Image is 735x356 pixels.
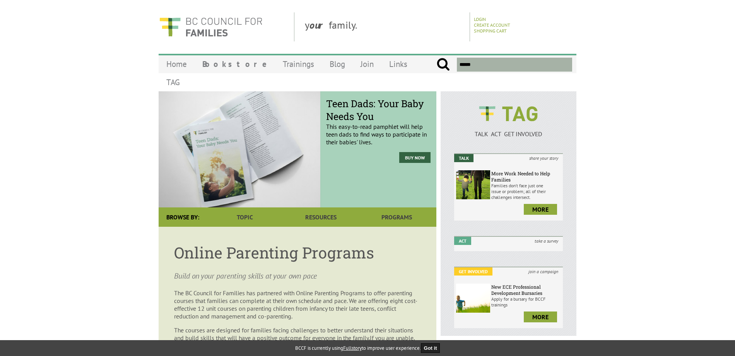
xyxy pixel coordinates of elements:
[454,154,473,162] em: Talk
[399,152,431,163] a: Buy Now
[283,207,359,227] a: Resources
[474,28,507,34] a: Shopping Cart
[299,12,470,41] div: y family.
[436,58,450,72] input: Submit
[421,343,440,353] button: Got it
[491,296,561,308] p: Apply for a bursary for BCCF trainings
[454,267,492,276] em: Get Involved
[491,170,561,183] h6: More Work Needed to Help Families
[326,103,431,146] p: This easy-to-read pamphlet will help teen dads to find ways to participate in their babies' lives.
[322,55,353,73] a: Blog
[454,237,471,245] em: Act
[491,183,561,200] p: Families don’t face just one issue or problem; all of their challenges intersect.
[159,207,207,227] div: Browse By:
[381,55,415,73] a: Links
[473,99,543,128] img: BCCF's TAG Logo
[174,242,421,263] h1: Online Parenting Programs
[491,284,561,296] h6: New ECE Professional Development Bursaries
[326,97,431,123] span: Teen Dads: Your Baby Needs You
[454,130,563,138] p: TALK ACT GET INVOLVED
[275,55,322,73] a: Trainings
[530,237,563,245] i: take a survey
[159,73,188,91] a: TAG
[174,270,421,281] p: Build on your parenting skills at your own pace
[524,204,557,215] a: more
[454,122,563,138] a: TALK ACT GET INVOLVED
[343,345,362,351] a: Fullstory
[359,207,435,227] a: Programs
[174,289,421,320] p: The BC Council for Families has partnered with Online Parenting Programs to offer parenting cours...
[195,55,275,73] a: Bookstore
[524,311,557,322] a: more
[474,22,510,28] a: Create Account
[309,19,329,31] strong: our
[474,16,486,22] a: Login
[159,12,263,41] img: BC Council for FAMILIES
[524,267,563,276] i: join a campaign
[353,55,381,73] a: Join
[207,207,283,227] a: Topic
[525,154,563,162] i: share your story
[159,55,195,73] a: Home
